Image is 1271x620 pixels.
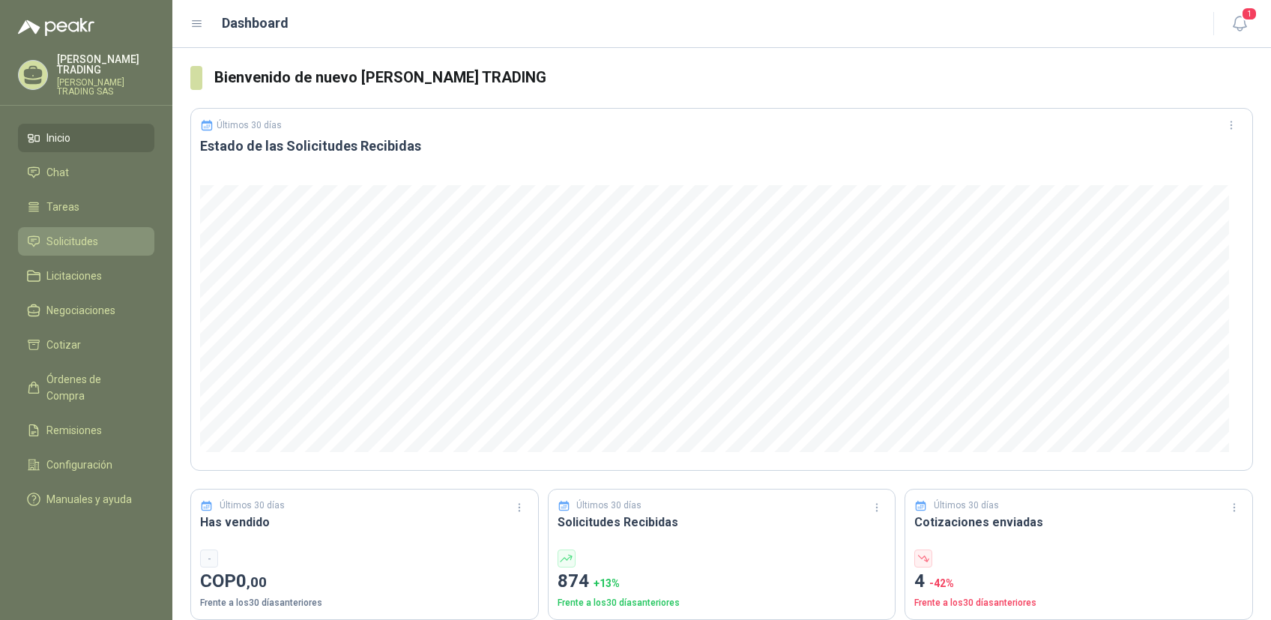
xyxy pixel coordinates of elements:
[18,158,154,187] a: Chat
[558,513,887,532] h3: Solicitudes Recibidas
[18,296,154,325] a: Negociaciones
[934,499,999,513] p: Últimos 30 días
[46,268,102,284] span: Licitaciones
[57,78,154,96] p: [PERSON_NAME] TRADING SAS
[914,513,1243,532] h3: Cotizaciones enviadas
[46,371,140,404] span: Órdenes de Compra
[220,499,285,513] p: Últimos 30 días
[18,365,154,410] a: Órdenes de Compra
[576,499,641,513] p: Últimos 30 días
[18,485,154,514] a: Manuales y ayuda
[914,596,1243,610] p: Frente a los 30 días anteriores
[222,13,289,34] h1: Dashboard
[214,66,1253,89] h3: Bienvenido de nuevo [PERSON_NAME] TRADING
[46,164,69,181] span: Chat
[558,568,887,596] p: 874
[18,262,154,290] a: Licitaciones
[200,513,529,532] h3: Has vendido
[558,596,887,610] p: Frente a los 30 días anteriores
[200,568,529,596] p: COP
[46,199,79,215] span: Tareas
[929,577,954,589] span: -42 %
[18,124,154,152] a: Inicio
[217,120,282,130] p: Últimos 30 días
[18,227,154,256] a: Solicitudes
[57,54,154,75] p: [PERSON_NAME] TRADING
[46,337,81,353] span: Cotizar
[46,302,115,319] span: Negociaciones
[46,130,70,146] span: Inicio
[46,233,98,250] span: Solicitudes
[1226,10,1253,37] button: 1
[200,137,1243,155] h3: Estado de las Solicitudes Recibidas
[200,550,218,568] div: -
[18,451,154,479] a: Configuración
[46,491,132,508] span: Manuales y ayuda
[1241,7,1258,21] span: 1
[594,577,620,589] span: + 13 %
[236,571,267,592] span: 0
[18,416,154,445] a: Remisiones
[46,422,102,439] span: Remisiones
[914,568,1243,596] p: 4
[18,193,154,221] a: Tareas
[18,331,154,359] a: Cotizar
[200,596,529,610] p: Frente a los 30 días anteriores
[46,457,112,473] span: Configuración
[18,18,94,36] img: Logo peakr
[247,574,267,591] span: ,00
